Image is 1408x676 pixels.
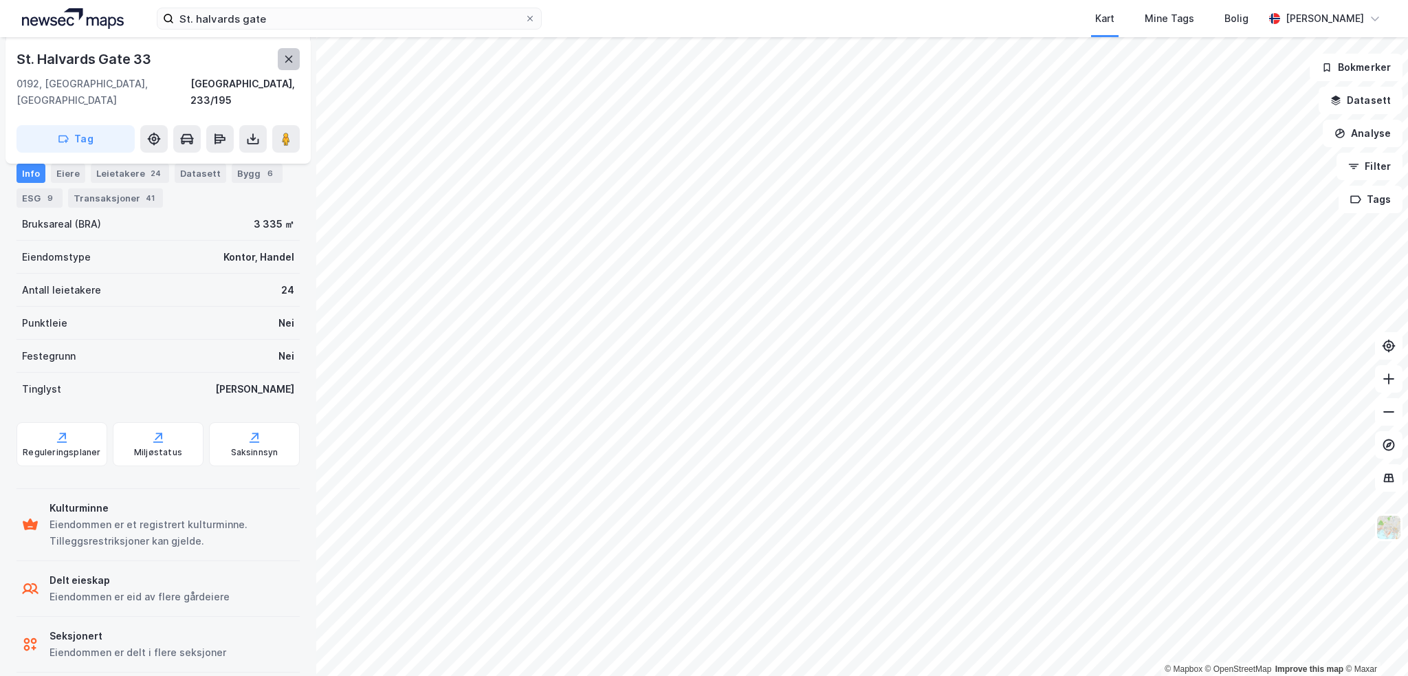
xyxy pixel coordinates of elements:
div: 3 335 ㎡ [254,216,294,232]
button: Tags [1339,186,1402,213]
div: Bolig [1224,10,1248,27]
div: Tinglyst [22,381,61,397]
div: Reguleringsplaner [23,447,100,458]
div: Transaksjoner [68,188,163,208]
div: Eiendomstype [22,249,91,265]
a: Improve this map [1275,664,1343,674]
input: Søk på adresse, matrikkel, gårdeiere, leietakere eller personer [174,8,525,29]
div: Festegrunn [22,348,76,364]
div: Nei [278,315,294,331]
div: Kart [1095,10,1114,27]
button: Analyse [1323,120,1402,147]
button: Tag [16,125,135,153]
div: Bruksareal (BRA) [22,216,101,232]
button: Filter [1336,153,1402,180]
div: 24 [281,282,294,298]
div: Miljøstatus [134,447,182,458]
button: Bokmerker [1310,54,1402,81]
div: Info [16,164,45,183]
div: [GEOGRAPHIC_DATA], 233/195 [190,76,300,109]
div: 6 [263,166,277,180]
div: Bygg [232,164,283,183]
img: Z [1376,514,1402,541]
div: Saksinnsyn [231,447,278,458]
a: OpenStreetMap [1205,664,1272,674]
button: Datasett [1319,87,1402,114]
div: Eiendommen er delt i flere seksjoner [49,644,226,661]
div: ESG [16,188,63,208]
div: 41 [143,191,157,205]
div: Datasett [175,164,226,183]
div: [PERSON_NAME] [215,381,294,397]
div: Punktleie [22,315,67,331]
div: Nei [278,348,294,364]
div: Eiere [51,164,85,183]
div: Kontrollprogram for chat [1339,610,1408,676]
img: logo.a4113a55bc3d86da70a041830d287a7e.svg [22,8,124,29]
div: Antall leietakere [22,282,101,298]
div: Mine Tags [1145,10,1194,27]
div: St. Halvards Gate 33 [16,48,154,70]
div: 0192, [GEOGRAPHIC_DATA], [GEOGRAPHIC_DATA] [16,76,190,109]
div: 24 [148,166,164,180]
iframe: Chat Widget [1339,610,1408,676]
div: Kontor, Handel [223,249,294,265]
div: Eiendommen er et registrert kulturminne. Tilleggsrestriksjoner kan gjelde. [49,516,294,549]
a: Mapbox [1165,664,1202,674]
div: Delt eieskap [49,572,230,589]
div: Eiendommen er eid av flere gårdeiere [49,589,230,605]
div: Seksjonert [49,628,226,644]
div: Leietakere [91,164,169,183]
div: 9 [43,191,57,205]
div: [PERSON_NAME] [1286,10,1364,27]
div: Kulturminne [49,500,294,516]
